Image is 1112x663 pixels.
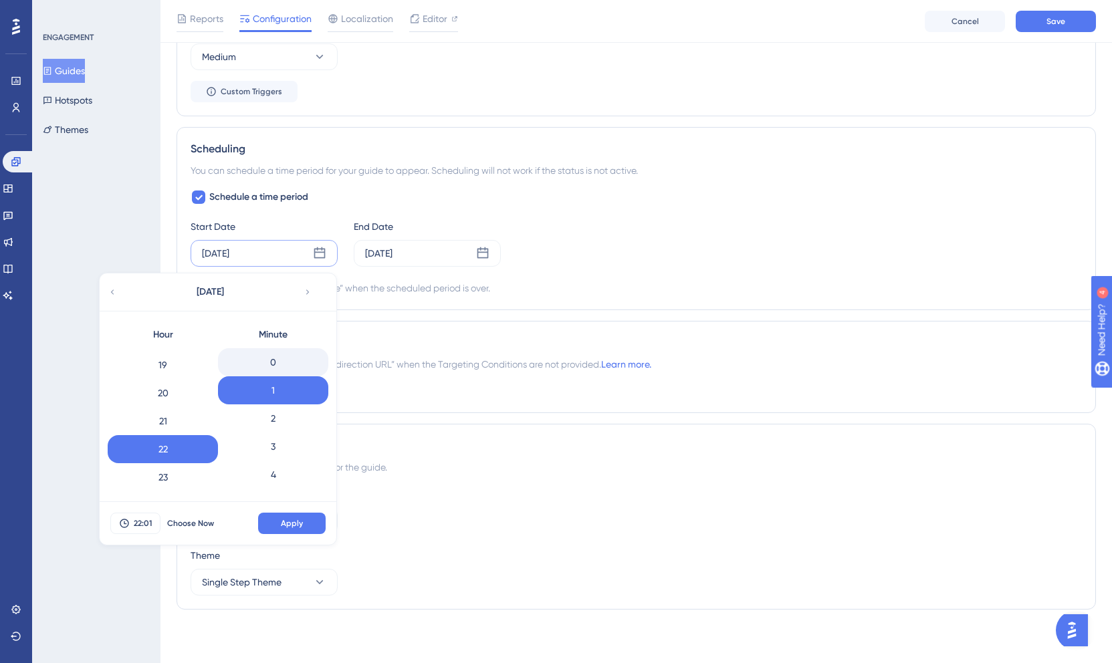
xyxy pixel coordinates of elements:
div: Theme [191,547,1082,563]
div: 21 [108,407,218,435]
div: 4 [218,460,328,489]
button: Guides [43,59,85,83]
div: Choose the container and theme for the guide. [191,459,1082,475]
div: 23 [108,463,218,491]
div: 3 [218,432,328,460]
div: 1 [218,376,328,404]
div: End Date [354,219,501,235]
span: The browser will redirect to the “Redirection URL” when the Targeting Conditions are not provided. [191,356,651,372]
button: Apply [258,513,326,534]
button: Custom Triggers [191,81,298,102]
button: 22:01 [110,513,160,534]
span: Reports [190,11,223,27]
button: [DATE] [143,279,277,305]
div: You can schedule a time period for your guide to appear. Scheduling will not work if the status i... [191,162,1082,178]
span: Cancel [952,16,979,27]
span: Editor [423,11,447,27]
div: Minute [218,321,328,348]
div: 20 [108,379,218,407]
iframe: UserGuiding AI Assistant Launcher [1056,610,1096,650]
div: 2 [218,404,328,432]
div: Hour [108,321,218,348]
button: Themes [43,118,88,142]
button: Choose Now [160,513,221,534]
div: ENGAGEMENT [43,32,94,43]
button: Hotspots [43,88,92,112]
div: 22 [108,435,218,463]
div: Start Date [191,219,338,235]
div: 0 [218,348,328,376]
button: Cancel [925,11,1005,32]
div: Container [191,486,1082,502]
div: Scheduling [191,141,1082,157]
div: 4 [93,7,97,17]
a: Learn more. [601,359,651,370]
button: Medium [191,43,338,70]
span: Configuration [253,11,312,27]
span: [DATE] [197,284,224,300]
span: Single Step Theme [202,574,282,590]
button: Save [1016,11,1096,32]
span: Schedule a time period [209,189,308,205]
button: Single Step Theme [191,569,338,595]
span: Need Help? [31,3,84,19]
div: Automatically set as “Inactive” when the scheduled period is over. [215,280,490,296]
span: Localization [341,11,393,27]
span: Save [1046,16,1065,27]
span: Apply [281,518,303,529]
span: Medium [202,49,236,65]
div: 5 [218,489,328,517]
div: [DATE] [202,245,229,261]
div: Redirection [191,335,1082,351]
div: [DATE] [365,245,393,261]
div: 19 [108,351,218,379]
span: Choose Now [167,518,214,529]
span: Custom Triggers [221,86,282,97]
span: 22:01 [134,518,152,529]
div: Advanced Settings [191,438,1082,454]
